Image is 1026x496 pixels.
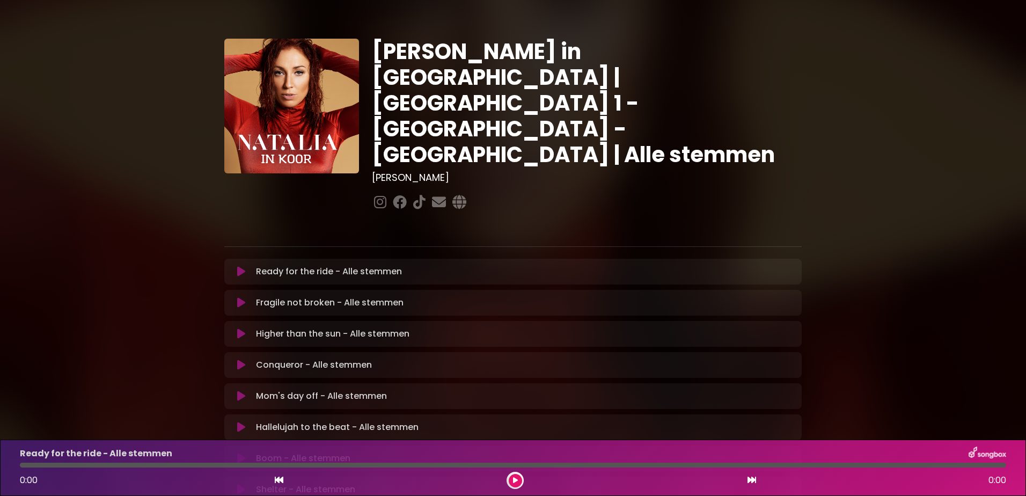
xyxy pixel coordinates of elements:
[256,327,409,340] p: Higher than the sun - Alle stemmen
[256,296,404,309] p: Fragile not broken - Alle stemmen
[988,474,1006,487] span: 0:00
[256,265,402,278] p: Ready for the ride - Alle stemmen
[224,39,359,173] img: YTVS25JmS9CLUqXqkEhs
[256,390,387,403] p: Mom's day off - Alle stemmen
[256,421,419,434] p: Hallelujah to the beat - Alle stemmen
[372,172,802,184] h3: [PERSON_NAME]
[969,447,1006,461] img: songbox-logo-white.png
[20,447,172,460] p: Ready for the ride - Alle stemmen
[372,39,802,167] h1: [PERSON_NAME] in [GEOGRAPHIC_DATA] | [GEOGRAPHIC_DATA] 1 - [GEOGRAPHIC_DATA] - [GEOGRAPHIC_DATA] ...
[256,359,372,371] p: Conqueror - Alle stemmen
[20,474,38,486] span: 0:00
